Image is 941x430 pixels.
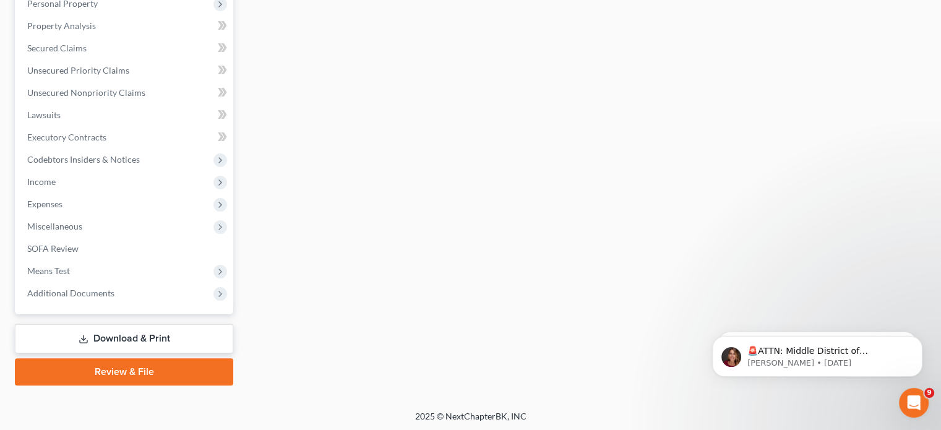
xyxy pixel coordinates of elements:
[27,87,145,98] span: Unsecured Nonpriority Claims
[17,59,233,82] a: Unsecured Priority Claims
[17,15,233,37] a: Property Analysis
[17,37,233,59] a: Secured Claims
[27,132,106,142] span: Executory Contracts
[27,176,56,187] span: Income
[27,288,114,298] span: Additional Documents
[27,20,96,31] span: Property Analysis
[27,243,79,254] span: SOFA Review
[15,324,233,353] a: Download & Print
[899,388,929,418] iframe: Intercom live chat
[17,238,233,260] a: SOFA Review
[27,221,82,231] span: Miscellaneous
[27,154,140,165] span: Codebtors Insiders & Notices
[17,126,233,148] a: Executory Contracts
[17,82,233,104] a: Unsecured Nonpriority Claims
[27,110,61,120] span: Lawsuits
[27,265,70,276] span: Means Test
[694,310,941,397] iframe: Intercom notifications message
[17,104,233,126] a: Lawsuits
[27,65,129,75] span: Unsecured Priority Claims
[924,388,934,398] span: 9
[15,358,233,385] a: Review & File
[27,43,87,53] span: Secured Claims
[27,199,62,209] span: Expenses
